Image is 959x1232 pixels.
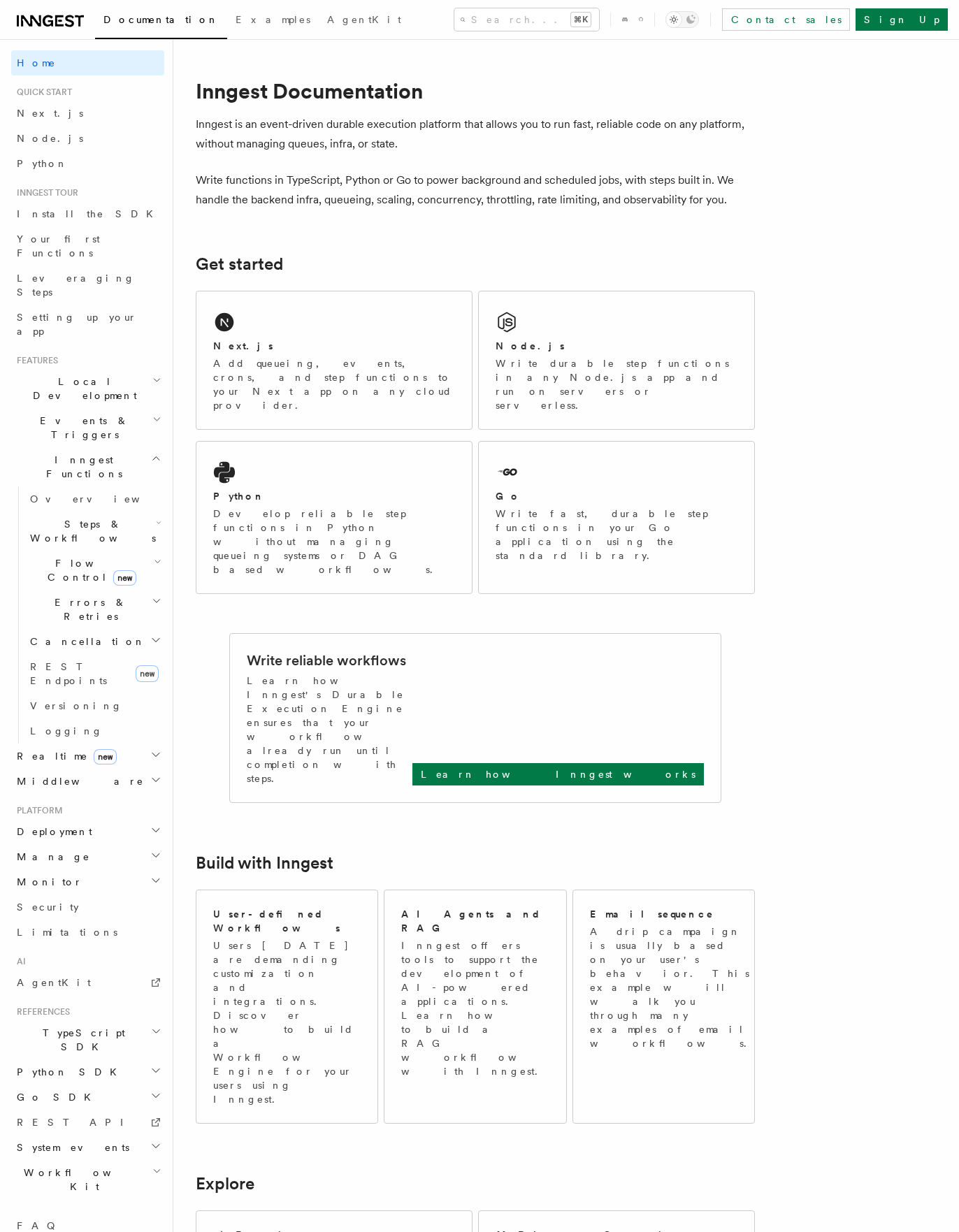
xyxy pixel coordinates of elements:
a: Next.js [11,101,164,126]
a: Build with Inngest [196,853,333,873]
a: Email sequenceA drip campaign is usually based on your user's behavior. This example will walk yo... [572,890,755,1124]
a: Versioning [24,693,164,718]
p: Inngest is an event-driven durable execution platform that allows you to run fast, reliable code ... [196,115,755,154]
a: Setting up your app [11,305,164,344]
span: TypeScript SDK [11,1026,151,1054]
a: REST Endpointsnew [24,654,164,693]
a: AgentKit [319,4,410,38]
p: Write functions in TypeScript, Python or Go to power background and scheduled jobs, with steps bu... [196,171,755,210]
h2: Next.js [213,339,273,353]
span: Features [11,355,58,366]
span: Flow Control [24,556,154,584]
span: AgentKit [327,14,401,25]
span: Home [17,56,56,70]
button: Local Development [11,369,164,408]
span: REST API [17,1117,136,1128]
p: Inngest offers tools to support the development of AI-powered applications. Learn how to build a ... [401,939,551,1078]
a: Node.js [11,126,164,151]
button: Events & Triggers [11,408,164,447]
p: A drip campaign is usually based on your user's behavior. This example will walk you through many... [590,925,755,1050]
h1: Inngest Documentation [196,78,755,103]
span: Deployment [11,825,92,839]
a: Next.jsAdd queueing, events, crons, and step functions to your Next app on any cloud provider. [196,291,473,430]
button: Deployment [11,819,164,844]
a: Examples [227,4,319,38]
a: Security [11,894,164,920]
span: Examples [236,14,310,25]
p: Users [DATE] are demanding customization and integrations. Discover how to build a Workflow Engin... [213,939,361,1106]
button: System events [11,1135,164,1160]
a: Explore [196,1174,254,1194]
span: Quick start [11,87,72,98]
span: Inngest tour [11,187,78,198]
span: Workflow Kit [11,1166,152,1194]
span: Versioning [30,700,122,711]
span: Errors & Retries [24,595,152,623]
button: Middleware [11,769,164,794]
span: AI [11,956,26,967]
h2: User-defined Workflows [213,907,361,935]
span: Limitations [17,927,117,938]
p: Write fast, durable step functions in your Go application using the standard library. [496,507,737,563]
span: Inngest Functions [11,453,151,481]
div: Inngest Functions [11,486,164,744]
p: Write durable step functions in any Node.js app and run on servers or serverless. [496,356,737,412]
button: TypeScript SDK [11,1020,164,1059]
a: Documentation [95,4,227,39]
button: Monitor [11,869,164,894]
span: Cancellation [24,635,145,648]
a: User-defined WorkflowsUsers [DATE] are demanding customization and integrations. Discover how to ... [196,890,378,1124]
button: Search...⌘K [454,8,599,31]
span: Next.js [17,108,83,119]
span: Security [17,901,79,913]
span: Local Development [11,375,152,403]
a: Get started [196,254,283,274]
a: Install the SDK [11,201,164,226]
button: Manage [11,844,164,869]
p: Add queueing, events, crons, and step functions to your Next app on any cloud provider. [213,356,455,412]
span: Your first Functions [17,233,100,259]
button: Workflow Kit [11,1160,164,1199]
span: REST Endpoints [30,661,107,686]
span: Monitor [11,875,82,889]
button: Toggle dark mode [665,11,699,28]
span: Python SDK [11,1065,125,1079]
a: Limitations [11,920,164,945]
span: Manage [11,850,90,864]
span: References [11,1006,70,1017]
span: Install the SDK [17,208,161,219]
p: Develop reliable step functions in Python without managing queueing systems or DAG based workflows. [213,507,455,577]
h2: Email sequence [590,907,714,921]
span: Steps & Workflows [24,517,156,545]
a: Python [11,151,164,176]
a: Overview [24,486,164,512]
h2: Go [496,489,521,503]
span: Documentation [103,14,219,25]
span: new [113,570,136,586]
button: Cancellation [24,629,164,654]
span: FAQ [17,1220,62,1231]
span: Go SDK [11,1090,99,1104]
span: Setting up your app [17,312,137,337]
span: Platform [11,805,63,816]
h2: Node.js [496,339,565,353]
button: Python SDK [11,1059,164,1085]
a: Node.jsWrite durable step functions in any Node.js app and run on servers or serverless. [478,291,755,430]
button: Flow Controlnew [24,551,164,590]
button: Errors & Retries [24,590,164,629]
button: Steps & Workflows [24,512,164,551]
a: PythonDevelop reliable step functions in Python without managing queueing systems or DAG based wo... [196,441,473,594]
button: Inngest Functions [11,447,164,486]
span: AgentKit [17,977,91,988]
a: REST API [11,1110,164,1135]
kbd: ⌘K [571,13,591,27]
a: Home [11,50,164,75]
span: new [94,749,117,764]
a: AI Agents and RAGInngest offers tools to support the development of AI-powered applications. Lear... [384,890,566,1124]
span: Node.js [17,133,83,144]
button: Realtimenew [11,744,164,769]
h2: Python [213,489,265,503]
span: System events [11,1140,129,1154]
p: Learn how Inngest's Durable Execution Engine ensures that your workflow already run until complet... [247,674,412,785]
span: Events & Triggers [11,414,152,442]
